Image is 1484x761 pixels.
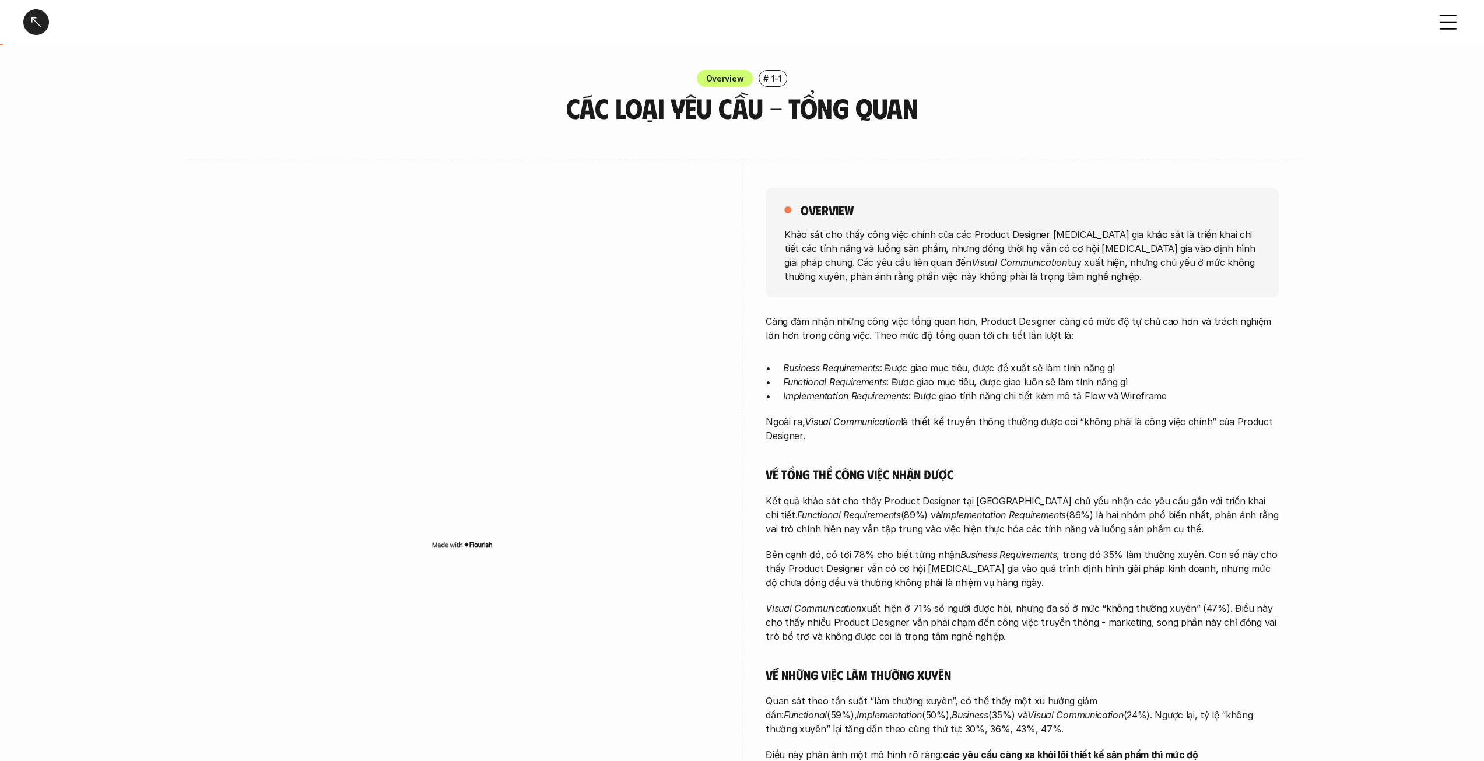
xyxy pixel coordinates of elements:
em: Visual Communication [805,416,900,427]
p: Overview [706,72,744,85]
em: Business [952,709,988,721]
em: Visual Communication [971,256,1066,268]
p: xuất hiện ở 71% số người được hỏi, nhưng đa số ở mức “không thường xuyên” (47%). Điều này cho thấ... [766,601,1279,643]
em: Functional Requirements [797,509,900,521]
em: Implementation Requirements [941,509,1066,521]
em: Visual Communication [1027,709,1123,721]
p: Ngoài ra, là thiết kế truyền thông thường được coi “không phải là công việc chính” của Product De... [766,415,1279,443]
iframe: Interactive or visual content [206,188,719,538]
img: Made with Flourish [431,540,493,549]
em: Functional [784,709,827,721]
em: Implementation [857,709,922,721]
em: Implementation Requirements [783,390,908,402]
p: Càng đảm nhận những công việc tổng quan hơn, Product Designer càng có mức độ tự chủ cao hơn và tr... [766,314,1279,342]
em: Business Requirements [783,362,880,374]
em: Business Requirements [960,549,1057,560]
h5: Về tổng thể công việc nhận được [766,466,1279,482]
h3: Các loại yêu cầu - Tổng quan [494,93,990,124]
p: 1-1 [771,72,781,85]
em: Visual Communication [766,602,861,614]
p: Quan sát theo tần suất “làm thường xuyên”, có thể thấy một xu hướng giảm dần: (59%), (50%), (35%)... [766,694,1279,736]
p: Kết quả khảo sát cho thấy Product Designer tại [GEOGRAPHIC_DATA] chủ yếu nhận các yêu cầu gắn với... [766,494,1279,536]
p: Khảo sát cho thấy công việc chính của các Product Designer [MEDICAL_DATA] gia khảo sát là triển k... [784,227,1260,283]
p: Bên cạnh đó, có tới 78% cho biết từng nhận , trong đó 35% làm thường xuyên. Con số này cho thấy P... [766,548,1279,590]
h6: # [763,74,769,83]
p: : Được giao mục tiêu, được giao luôn sẽ làm tính năng gì [783,375,1279,389]
h5: Về những việc làm thường xuyên [766,667,1279,683]
p: : Được giao tính năng chi tiết kèm mô tả Flow và Wireframe [783,389,1279,403]
em: Functional Requirements [783,376,886,388]
p: : Được giao mục tiêu, được đề xuất sẽ làm tính năng gì [783,361,1279,375]
h5: overview [801,202,854,218]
